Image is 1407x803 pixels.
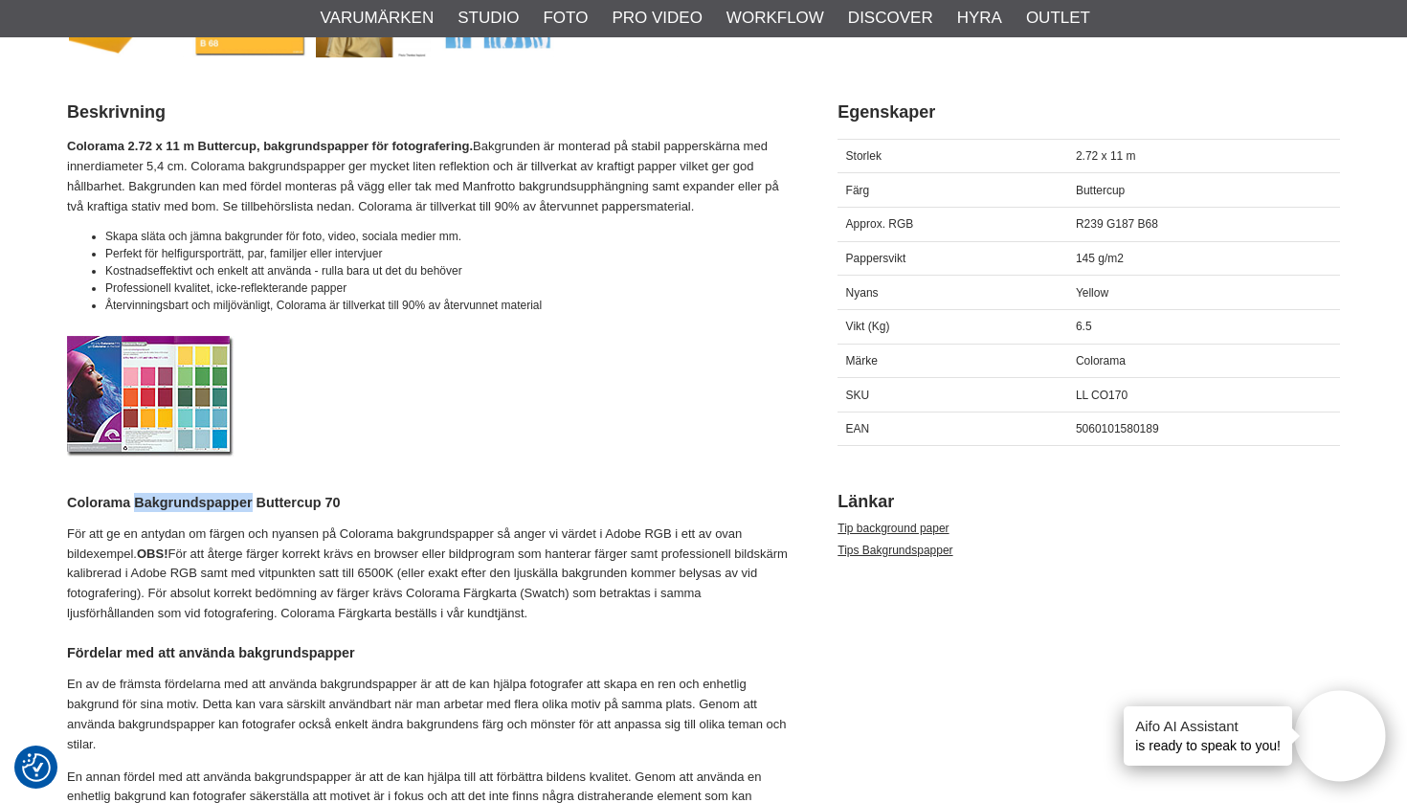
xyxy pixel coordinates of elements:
span: Yellow [1076,286,1108,300]
a: Foto [543,6,588,31]
a: Pro Video [612,6,702,31]
span: 5060101580189 [1076,422,1159,435]
span: EAN [846,422,870,435]
span: Pappersvikt [846,252,906,265]
span: Nyans [846,286,879,300]
li: Återvinningsbart och miljövänligt, Colorama är tillverkat till 90% av återvunnet material [105,297,790,314]
a: Discover [848,6,933,31]
button: Samtyckesinställningar [22,750,51,785]
a: Outlet [1026,6,1090,31]
strong: Colorama 2.72 x 11 m Buttercup, bakgrundspapper för fotografering. [67,139,473,153]
h4: Aifo AI Assistant [1135,716,1281,736]
h2: Länkar [837,490,1340,514]
a: Studio [458,6,519,31]
p: För att ge en antydan om färgen och nyansen på Colorama bakgrundspapper så anger vi värdet i Adob... [67,524,790,624]
a: Varumärken [321,6,435,31]
li: Kostnadseffektivt och enkelt att använda - rulla bara ut det du behöver [105,262,790,279]
a: Hyra [957,6,1002,31]
h4: Fördelar med att använda bakgrundspapper [67,643,790,662]
span: Storlek [846,149,882,163]
h2: Egenskaper [837,100,1340,124]
li: Professionell kvalitet, icke-reflekterande papper [105,279,790,297]
span: Approx. RGB [846,217,914,231]
li: Skapa släta och jämna bakgrunder för foto, video, sociala medier mm. [105,228,790,245]
p: Bakgrunden är monterad på stabil papperskärna med innerdiameter 5,4 cm. Colorama bakgrundspapper ... [67,137,790,216]
span: Märke [846,354,878,368]
h2: Beskrivning [67,100,790,124]
span: Färg [846,184,870,197]
img: Colorama Fotobakgrund Papper [67,336,234,457]
span: R239 G187 B68 [1076,217,1158,231]
a: Tips Bakgrundspapper [837,544,952,557]
p: En av de främsta fördelarna med att använda bakgrundspapper är att de kan hjälpa fotografer att s... [67,675,790,754]
li: Perfekt för helfigursporträtt, par, familjer eller intervjuer [105,245,790,262]
span: SKU [846,389,870,402]
span: LL CO170 [1076,389,1128,402]
a: Workflow [726,6,824,31]
div: is ready to speak to you! [1124,706,1292,766]
span: Vikt (Kg) [846,320,890,333]
img: Revisit consent button [22,753,51,782]
span: 6.5 [1076,320,1092,333]
span: Buttercup [1076,184,1125,197]
span: Colorama [1076,354,1126,368]
h4: Colorama Bakgrundspapper Buttercup 70 [67,493,790,512]
strong: OBS! [137,546,168,561]
span: 2.72 x 11 m [1076,149,1136,163]
a: Tip background paper [837,522,949,535]
span: 145 g/m2 [1076,252,1124,265]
